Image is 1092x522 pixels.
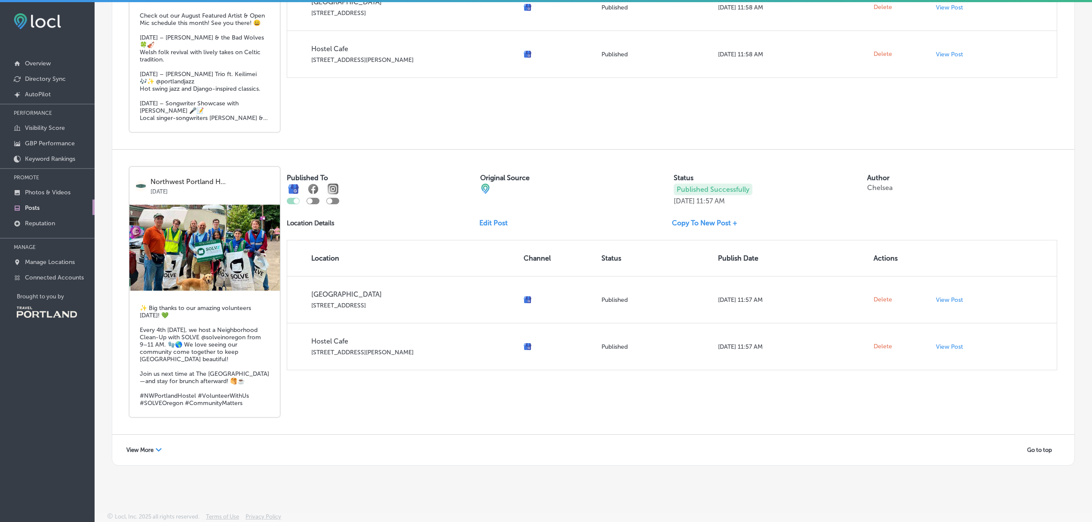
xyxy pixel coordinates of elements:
[936,51,963,58] p: View Post
[874,343,892,350] span: Delete
[674,184,752,195] p: Published Successfully
[1027,447,1052,453] span: Go to top
[936,296,991,304] a: View Post
[311,302,517,309] p: [STREET_ADDRESS]
[674,174,693,182] label: Status
[25,140,75,147] p: GBP Performance
[936,4,991,11] a: View Post
[140,12,270,122] h5: Check out our August Featured Artist & Open Mic schedule this month! See you there! 😀 [DATE] – [P...
[25,274,84,281] p: Connected Accounts
[718,4,867,11] p: [DATE] 11:58 AM
[874,50,892,58] span: Delete
[14,13,61,29] img: fda3e92497d09a02dc62c9cd864e3231.png
[150,178,274,186] p: Northwest Portland H...
[936,51,991,58] a: View Post
[129,205,280,291] img: 1754070852524398293_18391715086184558_4442470036638847994_n.jpg
[601,296,711,304] p: Published
[672,219,744,227] a: Copy To New Post +
[718,343,867,350] p: [DATE] 11:57 AM
[25,60,51,67] p: Overview
[696,197,725,205] p: 11:57 AM
[25,75,66,83] p: Directory Sync
[601,343,711,350] p: Published
[25,204,40,212] p: Posts
[311,9,517,17] p: [STREET_ADDRESS]
[718,296,867,304] p: [DATE] 11:57 AM
[479,219,515,227] a: Edit Post
[287,219,334,227] p: Location Details
[17,293,95,300] p: Brought to you by
[25,258,75,266] p: Manage Locations
[17,307,77,318] img: Travel Portland
[936,296,963,304] p: View Post
[25,124,65,132] p: Visibility Score
[311,45,517,53] p: Hostel Cafe
[126,447,153,453] span: View More
[25,189,71,196] p: Photos & Videos
[25,220,55,227] p: Reputation
[874,3,892,11] span: Delete
[874,296,892,304] span: Delete
[140,304,270,407] h5: ✨ Big thanks to our amazing volunteers [DATE]! 💚 Every 4th [DATE], we host a Neighborhood Clean-U...
[936,343,991,350] a: View Post
[867,184,893,192] p: Chelsea
[480,184,491,194] img: cba84b02adce74ede1fb4a8549a95eca.png
[870,240,932,276] th: Actions
[867,174,890,182] label: Author
[135,181,146,191] img: logo
[718,51,867,58] p: [DATE] 11:58 AM
[311,349,517,356] p: [STREET_ADDRESS][PERSON_NAME]
[25,155,75,163] p: Keyword Rankings
[311,337,517,345] p: Hostel Cafe
[715,240,870,276] th: Publish Date
[311,56,517,64] p: [STREET_ADDRESS][PERSON_NAME]
[936,4,963,11] p: View Post
[115,513,199,520] p: Locl, Inc. 2025 all rights reserved.
[598,240,715,276] th: Status
[150,186,274,195] p: [DATE]
[25,91,51,98] p: AutoPilot
[287,174,328,182] label: Published To
[601,51,711,58] p: Published
[601,4,711,11] p: Published
[311,290,517,298] p: [GEOGRAPHIC_DATA]
[520,240,598,276] th: Channel
[674,197,695,205] p: [DATE]
[287,240,520,276] th: Location
[480,174,530,182] label: Original Source
[936,343,963,350] p: View Post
